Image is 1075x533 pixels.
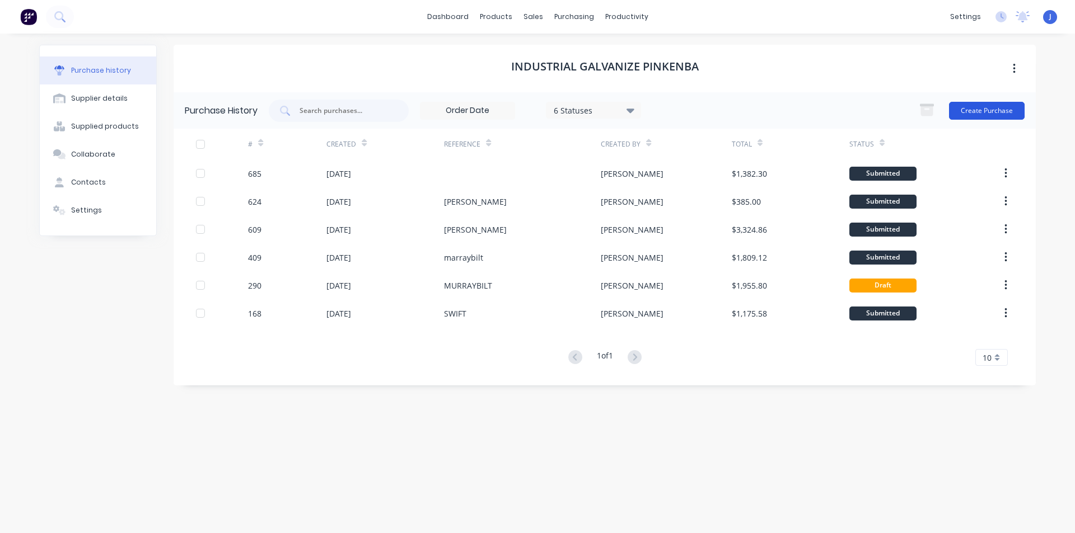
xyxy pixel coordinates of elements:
a: dashboard [422,8,474,25]
div: 6 Statuses [554,104,634,116]
div: products [474,8,518,25]
div: SWIFT [444,308,466,319]
button: Supplier details [40,84,156,112]
div: Created By [601,139,641,149]
div: sales [518,8,549,25]
div: [PERSON_NAME] [444,196,507,207]
div: MURRAYBILT [444,280,492,291]
input: Order Date [420,102,515,119]
span: 10 [983,352,992,364]
div: Submitted [849,251,917,265]
button: Contacts [40,168,156,196]
div: $1,955.80 [732,280,767,291]
div: Submitted [849,195,917,209]
button: Settings [40,196,156,224]
input: Search purchases... [298,105,391,116]
div: $1,809.12 [732,252,767,263]
div: $1,175.58 [732,308,767,319]
button: Purchase history [40,56,156,84]
div: marraybilt [444,252,483,263]
div: # [248,139,253,149]
span: J [1049,12,1051,22]
div: Reference [444,139,480,149]
div: [PERSON_NAME] [444,224,507,235]
button: Collaborate [40,140,156,168]
div: purchasing [549,8,600,25]
div: [PERSON_NAME] [601,196,663,207]
div: [DATE] [326,280,351,291]
div: Supplied products [71,121,139,131]
div: 290 [248,280,261,291]
div: Purchase history [71,65,131,76]
div: 609 [248,224,261,235]
div: 409 [248,252,261,263]
div: Supplier details [71,93,128,103]
div: [DATE] [326,224,351,235]
div: 168 [248,308,261,319]
button: Create Purchase [949,102,1025,120]
div: Created [326,139,356,149]
button: Supplied products [40,112,156,140]
div: Contacts [71,177,106,187]
div: [PERSON_NAME] [601,252,663,263]
div: 685 [248,168,261,180]
div: Submitted [849,306,917,320]
div: [DATE] [326,168,351,180]
div: 624 [248,196,261,207]
img: Factory [20,8,37,25]
div: [DATE] [326,196,351,207]
div: [PERSON_NAME] [601,168,663,180]
h1: INDUSTRIAL GALVANIZE PINKENBA [511,60,699,73]
div: $3,324.86 [732,224,767,235]
div: [PERSON_NAME] [601,308,663,319]
div: Status [849,139,874,149]
div: Purchase History [185,104,258,117]
div: $1,382.30 [732,168,767,180]
div: settings [945,8,987,25]
div: [DATE] [326,252,351,263]
div: [PERSON_NAME] [601,224,663,235]
div: Submitted [849,167,917,181]
div: [DATE] [326,308,351,319]
div: Settings [71,205,102,215]
div: productivity [600,8,654,25]
div: [PERSON_NAME] [601,280,663,291]
div: Draft [849,279,917,293]
div: 1 of 1 [597,350,613,366]
div: Total [732,139,752,149]
div: Collaborate [71,149,115,159]
div: Submitted [849,223,917,237]
div: $385.00 [732,196,761,207]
